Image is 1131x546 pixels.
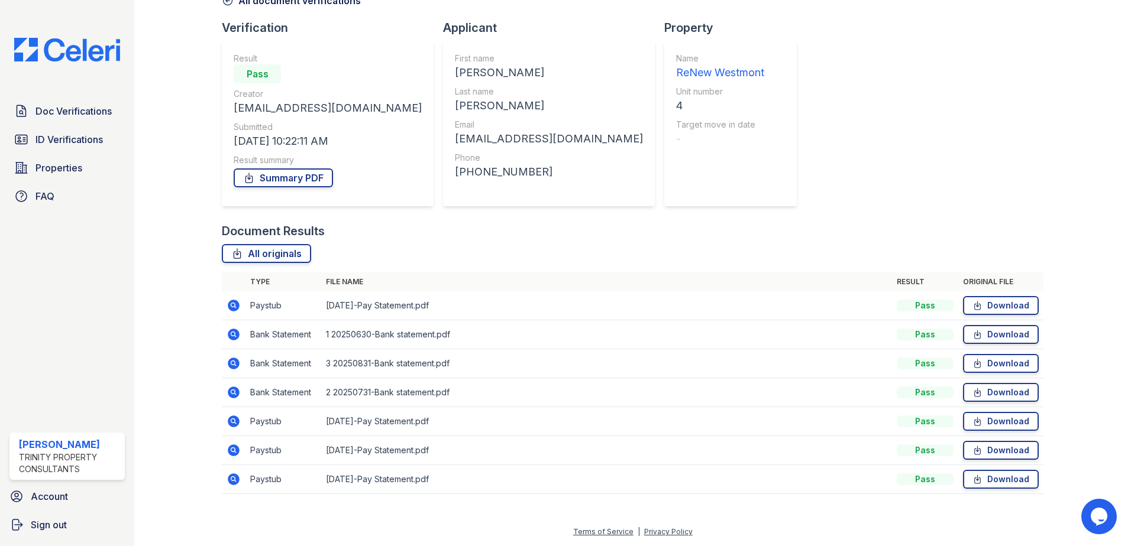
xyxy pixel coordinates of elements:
[897,473,954,485] div: Pass
[245,291,321,320] td: Paystub
[1081,499,1119,534] iframe: chat widget
[31,489,68,503] span: Account
[573,527,634,536] a: Terms of Service
[897,386,954,398] div: Pass
[676,53,764,81] a: Name ReNew Westmont
[321,272,892,291] th: File name
[455,64,643,81] div: [PERSON_NAME]
[321,407,892,436] td: [DATE]-Pay Statement.pdf
[222,19,443,36] div: Verification
[222,244,311,263] a: All originals
[644,527,693,536] a: Privacy Policy
[455,119,643,131] div: Email
[5,513,130,537] a: Sign out
[963,470,1039,489] a: Download
[9,156,125,180] a: Properties
[455,131,643,147] div: [EMAIL_ADDRESS][DOMAIN_NAME]
[963,325,1039,344] a: Download
[963,383,1039,402] a: Download
[5,485,130,508] a: Account
[321,465,892,494] td: [DATE]-Pay Statement.pdf
[897,329,954,340] div: Pass
[234,121,422,133] div: Submitted
[19,437,120,451] div: [PERSON_NAME]
[9,99,125,123] a: Doc Verifications
[35,189,54,203] span: FAQ
[35,104,112,118] span: Doc Verifications
[963,296,1039,315] a: Download
[9,128,125,151] a: ID Verifications
[245,349,321,378] td: Bank Statement
[321,378,892,407] td: 2 20250731-Bank statement.pdf
[35,161,82,175] span: Properties
[676,131,764,147] div: -
[245,465,321,494] td: Paystub
[245,436,321,465] td: Paystub
[892,272,958,291] th: Result
[455,86,643,97] div: Last name
[234,168,333,187] a: Summary PDF
[897,357,954,369] div: Pass
[455,53,643,64] div: First name
[676,64,764,81] div: ReNew Westmont
[321,320,892,349] td: 1 20250630-Bank statement.pdf
[234,64,281,83] div: Pass
[234,53,422,64] div: Result
[321,349,892,378] td: 3 20250831-Bank statement.pdf
[664,19,806,36] div: Property
[234,100,422,116] div: [EMAIL_ADDRESS][DOMAIN_NAME]
[897,415,954,427] div: Pass
[245,407,321,436] td: Paystub
[455,152,643,164] div: Phone
[234,154,422,166] div: Result summary
[897,300,954,311] div: Pass
[321,436,892,465] td: [DATE]-Pay Statement.pdf
[31,518,67,532] span: Sign out
[245,378,321,407] td: Bank Statement
[245,272,321,291] th: Type
[676,86,764,97] div: Unit number
[676,53,764,64] div: Name
[9,184,125,208] a: FAQ
[963,412,1039,431] a: Download
[234,88,422,100] div: Creator
[963,354,1039,373] a: Download
[321,291,892,320] td: [DATE]-Pay Statement.pdf
[234,133,422,149] div: [DATE] 10:22:11 AM
[963,441,1039,460] a: Download
[638,527,640,536] div: |
[455,97,643,114] div: [PERSON_NAME]
[897,444,954,456] div: Pass
[5,38,130,61] img: CE_Logo_Blue-a8612792a0a2168367f1c8372b55b34899dd931a85d93a1a3d3e32e68fde9ad4.png
[245,320,321,349] td: Bank Statement
[443,19,664,36] div: Applicant
[35,132,103,147] span: ID Verifications
[676,97,764,114] div: 4
[676,119,764,131] div: Target move in date
[19,451,120,475] div: Trinity Property Consultants
[455,164,643,180] div: [PHONE_NUMBER]
[958,272,1043,291] th: Original file
[222,223,325,239] div: Document Results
